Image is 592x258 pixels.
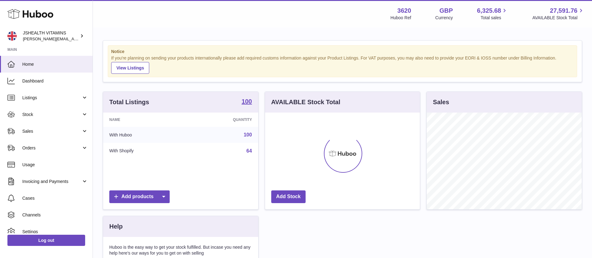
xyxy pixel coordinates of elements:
[246,148,252,153] a: 64
[433,98,449,106] h3: Sales
[242,98,252,106] a: 100
[22,212,88,218] span: Channels
[187,113,258,127] th: Quantity
[111,62,149,74] a: View Listings
[103,113,187,127] th: Name
[111,49,574,55] strong: Notice
[109,222,123,231] h3: Help
[390,15,411,21] div: Huboo Ref
[109,98,149,106] h3: Total Listings
[22,61,88,67] span: Home
[397,7,411,15] strong: 3620
[22,112,81,118] span: Stock
[439,7,453,15] strong: GBP
[23,36,124,41] span: [PERSON_NAME][EMAIL_ADDRESS][DOMAIN_NAME]
[22,128,81,134] span: Sales
[244,132,252,137] a: 100
[532,7,585,21] a: 27,591.76 AVAILABLE Stock Total
[22,95,81,101] span: Listings
[477,7,508,21] a: 6,325.68 Total sales
[109,244,252,256] p: Huboo is the easy way to get your stock fulfilled. But incase you need any help here's our ways f...
[103,127,187,143] td: With Huboo
[103,143,187,159] td: With Shopify
[22,145,81,151] span: Orders
[550,7,577,15] span: 27,591.76
[7,235,85,246] a: Log out
[7,31,17,41] img: francesca@jshealthvitamins.com
[242,98,252,105] strong: 100
[109,190,170,203] a: Add products
[271,190,306,203] a: Add Stock
[532,15,585,21] span: AVAILABLE Stock Total
[22,162,88,168] span: Usage
[22,78,88,84] span: Dashboard
[481,15,508,21] span: Total sales
[22,229,88,235] span: Settings
[271,98,340,106] h3: AVAILABLE Stock Total
[22,179,81,185] span: Invoicing and Payments
[23,30,79,42] div: JSHEALTH VITAMINS
[111,55,574,74] div: If you're planning on sending your products internationally please add required customs informati...
[435,15,453,21] div: Currency
[477,7,501,15] span: 6,325.68
[22,195,88,201] span: Cases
